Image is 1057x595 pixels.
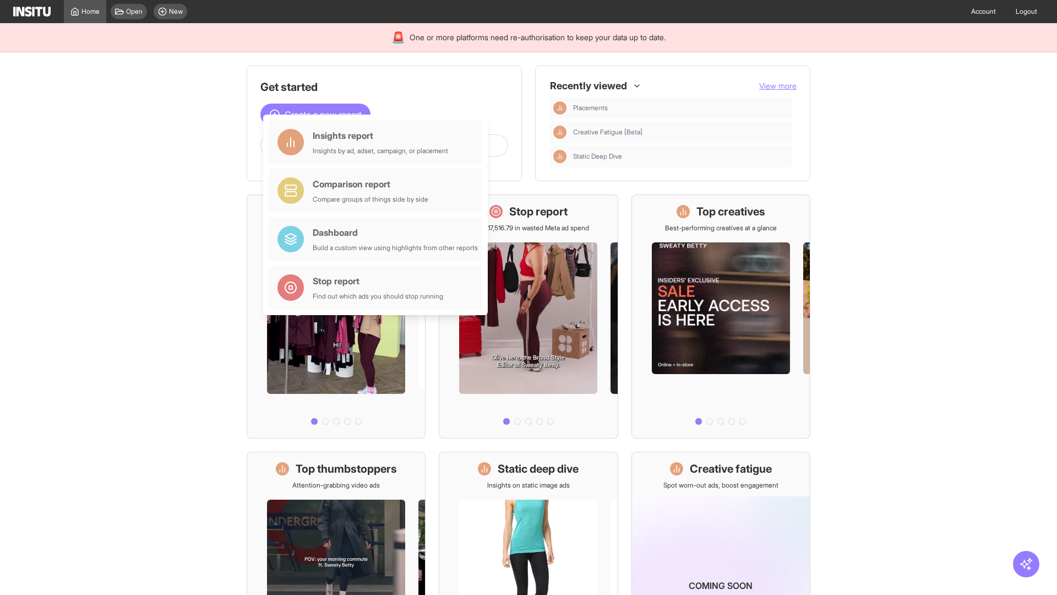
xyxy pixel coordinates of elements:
div: Insights [553,101,566,115]
button: View more [759,80,797,91]
span: View more [759,81,797,90]
div: Insights by ad, adset, campaign, or placement [313,147,448,155]
div: Dashboard [313,226,478,239]
h1: Top thumbstoppers [296,461,397,477]
p: Insights on static image ads [487,481,570,490]
span: Creative Fatigue [Beta] [573,128,788,137]
div: Compare groups of things side by side [313,195,428,204]
div: 🚨 [391,30,405,45]
span: Placements [573,104,788,112]
div: Build a custom view using highlights from other reports [313,244,478,252]
p: Best-performing creatives at a glance [665,224,777,232]
span: New [169,7,183,16]
h1: Static deep dive [498,461,579,477]
span: Creative Fatigue [Beta] [573,128,642,137]
div: Comparison report [313,177,428,191]
span: Static Deep Dive [573,152,622,161]
div: Insights [553,150,566,163]
a: Top creativesBest-performing creatives at a glance [631,194,810,439]
span: Open [126,7,143,16]
span: Create a new report [285,108,362,121]
h1: Get started [260,79,508,95]
img: Logo [13,7,51,17]
div: Stop report [313,274,443,288]
div: Insights [553,126,566,139]
div: Find out which ads you should stop running [313,292,443,301]
p: Attention-grabbing video ads [292,481,380,490]
a: What's live nowSee all active ads instantly [247,194,426,439]
span: Static Deep Dive [573,152,788,161]
div: Insights report [313,129,448,142]
span: Home [81,7,100,16]
span: Placements [573,104,608,112]
p: Save £17,516.79 in wasted Meta ad spend [468,224,589,232]
span: One or more platforms need re-authorisation to keep your data up to date. [410,32,666,43]
button: Create a new report [260,104,371,126]
h1: Stop report [509,204,568,219]
h1: Top creatives [696,204,765,219]
a: Stop reportSave £17,516.79 in wasted Meta ad spend [439,194,618,439]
